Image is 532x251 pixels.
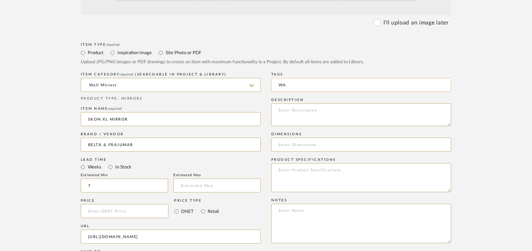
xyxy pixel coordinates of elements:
div: Item Type [81,43,451,47]
div: Dimensions [271,132,451,136]
input: Estimated Max [173,179,261,193]
span: required [106,43,120,46]
label: In Stock [115,163,131,171]
div: Price [81,199,168,203]
div: Item name [81,107,261,111]
div: Estimated Max [173,173,261,177]
div: Description [271,98,451,102]
label: Product [87,49,103,57]
label: Retail [207,208,219,215]
label: DNET [181,208,194,215]
div: Estimated Min [81,173,168,177]
input: Enter DNET Price [81,204,168,218]
label: Weeks [87,163,101,171]
span: required [108,107,122,110]
div: PRODUCT TYPE [81,96,261,101]
input: Unknown [81,138,261,152]
label: Inspiration Image [117,49,152,57]
div: Tags [271,72,451,77]
mat-radio-group: Select price type [174,204,219,218]
input: Type a category to search and select [81,78,261,92]
input: Enter Name [81,112,261,126]
div: Brand / Vendor [81,132,261,136]
input: Enter Dimensions [271,138,451,152]
span: required [120,73,134,76]
input: Enter URL [81,230,261,244]
mat-radio-group: Select item type [81,48,451,57]
span: (Searchable in Project & Library) [135,73,227,76]
div: ITEM CATEGORY [81,72,261,77]
label: Site Photo or PDF [165,49,201,57]
mat-radio-group: Select item type [81,163,261,171]
input: Estimated Min [81,179,168,193]
div: Notes [271,198,451,202]
label: I'll upload an image later [383,19,449,27]
div: Upload JPG/PNG images or PDF drawings to create an item with maximum functionality in a Project. ... [81,59,451,66]
div: URL [81,224,261,228]
span: : MIRRORS [117,97,143,100]
div: Lead Time [81,158,261,162]
div: Product Specifications [271,158,451,162]
div: Price Type [174,199,219,203]
input: Enter Keywords, Separated by Commas [271,78,451,92]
